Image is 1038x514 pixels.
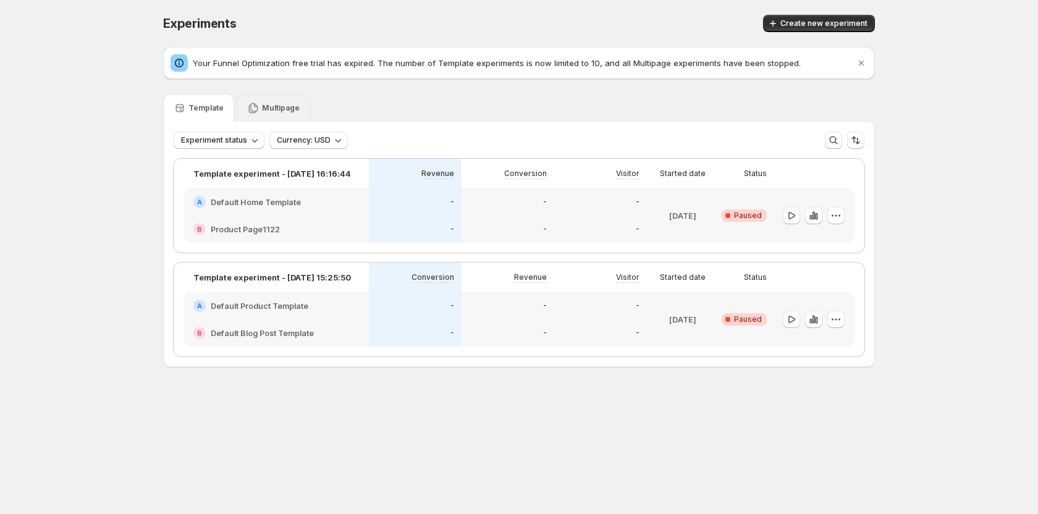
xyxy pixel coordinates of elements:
[211,196,301,208] h2: Default Home Template
[504,169,547,179] p: Conversion
[669,209,696,222] p: [DATE]
[616,272,639,282] p: Visitor
[450,197,454,207] p: -
[262,103,300,113] p: Multipage
[197,302,202,310] h2: A
[669,313,696,326] p: [DATE]
[543,301,547,311] p: -
[193,271,351,284] p: Template experiment - [DATE] 15:25:50
[734,211,762,221] span: Paused
[636,328,639,338] p: -
[636,197,639,207] p: -
[450,224,454,234] p: -
[193,167,351,180] p: Template experiment - [DATE] 16:16:44
[450,301,454,311] p: -
[543,328,547,338] p: -
[269,132,348,149] button: Currency: USD
[277,135,331,145] span: Currency: USD
[211,327,314,339] h2: Default Blog Post Template
[636,301,639,311] p: -
[163,16,237,31] span: Experiments
[660,272,706,282] p: Started date
[411,272,454,282] p: Conversion
[853,54,870,72] button: Dismiss notification
[616,169,639,179] p: Visitor
[188,103,224,113] p: Template
[636,224,639,234] p: -
[197,198,202,206] h2: A
[744,169,767,179] p: Status
[780,19,867,28] span: Create new experiment
[197,225,202,233] h2: B
[181,135,247,145] span: Experiment status
[193,57,855,69] p: Your Funnel Optimization free trial has expired. The number of Template experiments is now limite...
[543,197,547,207] p: -
[450,328,454,338] p: -
[421,169,454,179] p: Revenue
[763,15,875,32] button: Create new experiment
[514,272,547,282] p: Revenue
[660,169,706,179] p: Started date
[197,329,202,337] h2: B
[734,314,762,324] span: Paused
[211,223,280,235] h2: Product Page1122
[847,132,864,149] button: Sort the results
[211,300,308,312] h2: Default Product Template
[744,272,767,282] p: Status
[174,132,264,149] button: Experiment status
[543,224,547,234] p: -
